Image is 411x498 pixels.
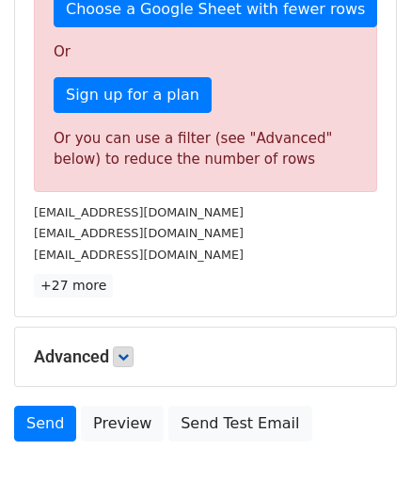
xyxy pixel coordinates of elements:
[34,248,244,262] small: [EMAIL_ADDRESS][DOMAIN_NAME]
[34,205,244,219] small: [EMAIL_ADDRESS][DOMAIN_NAME]
[317,408,411,498] iframe: Chat Widget
[34,226,244,240] small: [EMAIL_ADDRESS][DOMAIN_NAME]
[54,128,357,170] div: Or you can use a filter (see "Advanced" below) to reduce the number of rows
[81,406,164,442] a: Preview
[34,346,377,367] h5: Advanced
[54,77,212,113] a: Sign up for a plan
[14,406,76,442] a: Send
[34,274,113,297] a: +27 more
[168,406,311,442] a: Send Test Email
[54,42,357,62] p: Or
